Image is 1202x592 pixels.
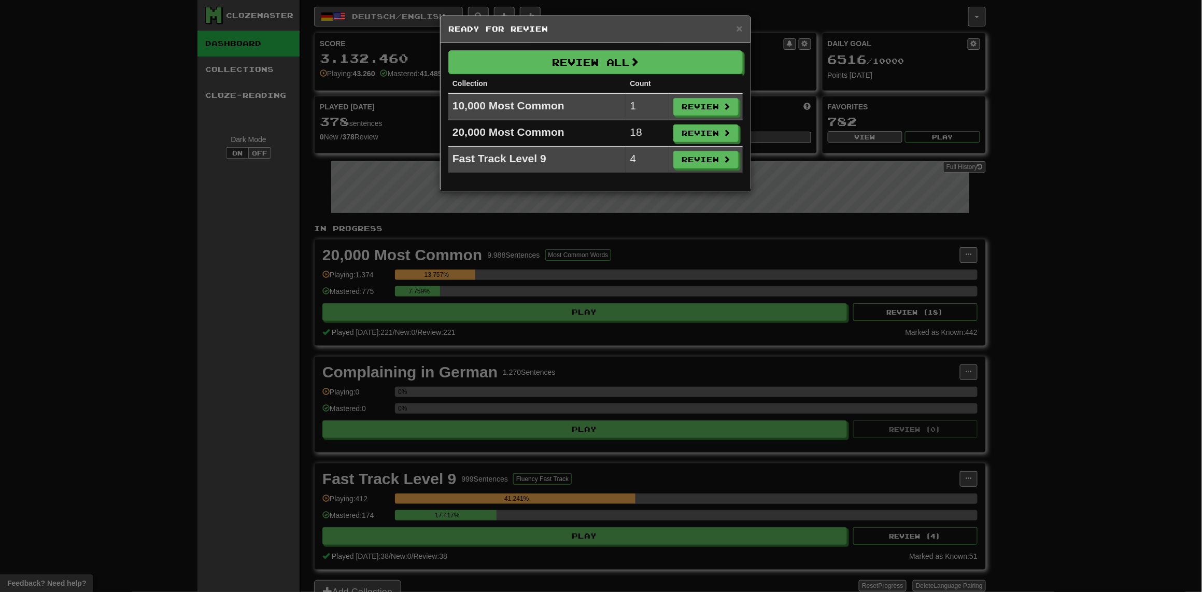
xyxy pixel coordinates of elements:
[673,98,739,116] button: Review
[737,23,743,34] button: Close
[673,124,739,142] button: Review
[626,120,669,147] td: 18
[626,74,669,93] th: Count
[673,151,739,168] button: Review
[448,120,626,147] td: 20,000 Most Common
[737,22,743,34] span: ×
[626,147,669,173] td: 4
[448,74,626,93] th: Collection
[626,93,669,120] td: 1
[448,93,626,120] td: 10,000 Most Common
[448,24,743,34] h5: Ready for Review
[448,50,743,74] button: Review All
[448,147,626,173] td: Fast Track Level 9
